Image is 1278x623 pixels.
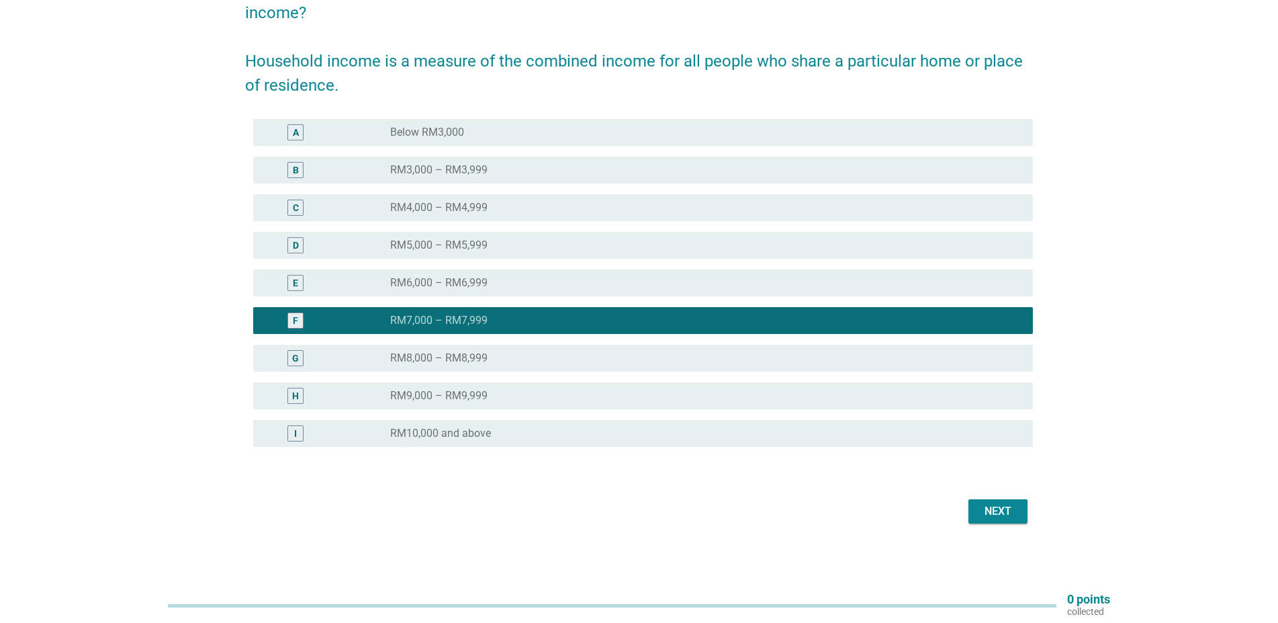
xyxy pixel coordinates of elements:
label: RM3,000 – RM3,999 [390,163,488,177]
div: F [293,314,298,328]
button: Next [968,499,1028,524]
div: E [293,276,298,290]
label: RM9,000 – RM9,999 [390,389,488,403]
div: C [293,201,299,215]
label: RM10,000 and above [390,427,491,440]
label: RM7,000 – RM7,999 [390,314,488,327]
label: RM4,000 – RM4,999 [390,201,488,214]
div: G [292,351,299,366]
label: RM5,000 – RM5,999 [390,239,488,252]
div: B [293,163,299,177]
p: collected [1067,606,1110,618]
label: RM8,000 – RM8,999 [390,351,488,365]
p: 0 points [1067,593,1110,606]
div: H [292,389,299,403]
label: RM6,000 – RM6,999 [390,276,488,290]
div: Next [979,503,1017,520]
label: Below RM3,000 [390,126,464,139]
div: D [293,239,299,253]
div: I [294,427,297,441]
div: A [293,126,299,140]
